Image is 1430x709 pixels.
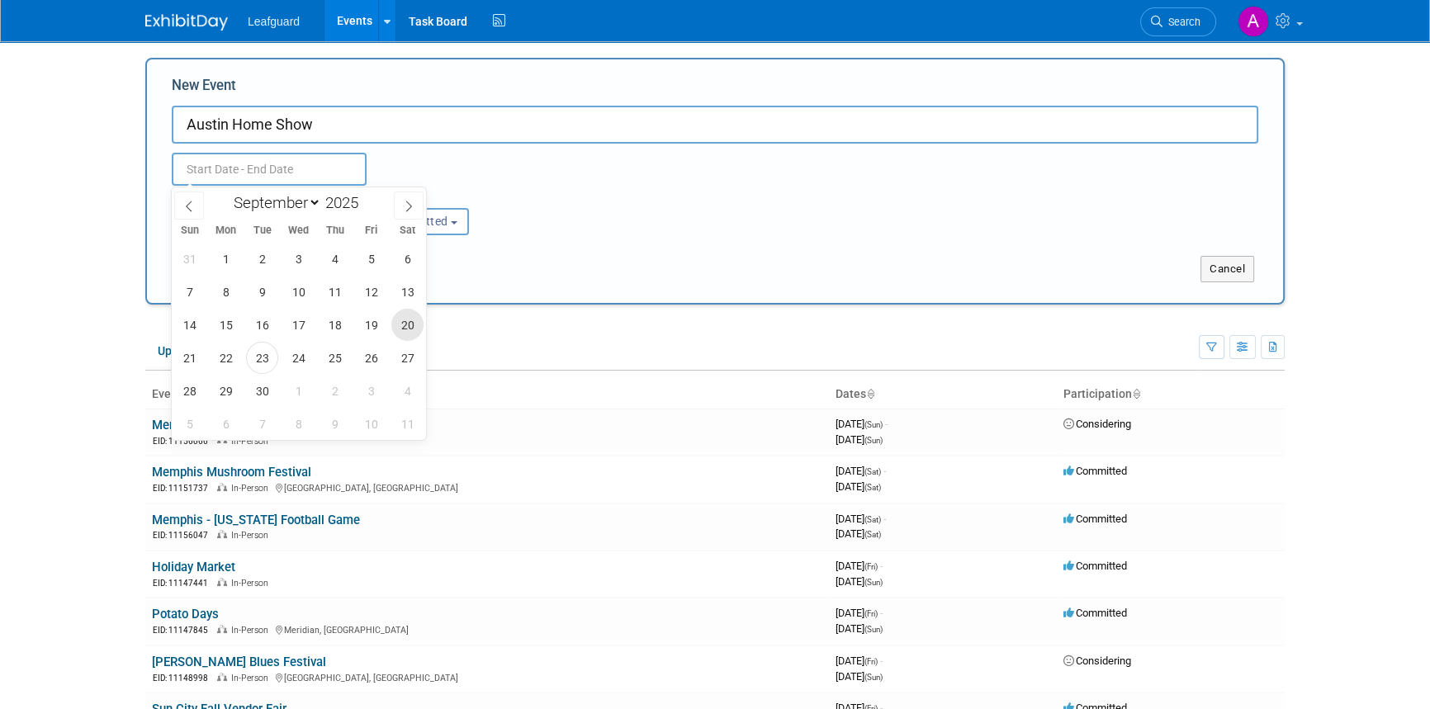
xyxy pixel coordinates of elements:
span: In-Person [231,578,273,588]
span: September 4, 2025 [319,243,351,275]
a: Memphis Mushroom Festival [152,465,311,480]
span: Committed [1063,607,1127,619]
span: September 22, 2025 [210,342,242,374]
span: September 9, 2025 [246,276,278,308]
span: (Sat) [864,530,881,539]
th: Event [145,380,829,409]
span: September 19, 2025 [355,309,387,341]
span: - [880,655,883,667]
span: Leafguard [248,15,300,28]
span: October 4, 2025 [391,375,424,407]
span: September 20, 2025 [391,309,424,341]
span: (Sat) [864,467,881,476]
span: Fri [353,225,390,236]
span: EID: 11147441 [153,579,215,588]
span: EID: 11148998 [153,674,215,683]
img: In-Person Event [217,625,227,633]
span: October 8, 2025 [282,408,315,440]
span: (Sun) [864,625,883,634]
span: September 6, 2025 [391,243,424,275]
span: Sun [172,225,208,236]
button: Cancel [1200,256,1254,282]
span: October 2, 2025 [319,375,351,407]
div: Meridian, [GEOGRAPHIC_DATA] [152,622,822,636]
img: In-Person Event [217,483,227,491]
span: Tue [244,225,281,236]
span: September 28, 2025 [173,375,206,407]
span: [DATE] [836,480,881,493]
img: In-Person Event [217,578,227,586]
select: Month [226,192,321,213]
span: [DATE] [836,575,883,588]
span: (Sat) [864,515,881,524]
span: In-Person [231,625,273,636]
span: September 10, 2025 [282,276,315,308]
span: Considering [1063,655,1131,667]
span: October 7, 2025 [246,408,278,440]
div: [GEOGRAPHIC_DATA], [GEOGRAPHIC_DATA] [152,670,822,684]
span: (Fri) [864,562,878,571]
span: Wed [281,225,317,236]
span: [DATE] [836,560,883,572]
th: Dates [829,380,1057,409]
span: EID: 11156047 [153,531,215,540]
a: Upcoming48 [145,335,242,366]
span: September 2, 2025 [246,243,278,275]
span: In-Person [231,483,273,494]
a: Sort by Start Date [866,387,874,400]
span: September 25, 2025 [319,342,351,374]
span: (Sat) [864,483,881,492]
th: Participation [1057,380,1285,409]
span: EID: 11156066 [153,437,215,446]
span: September 24, 2025 [282,342,315,374]
span: October 11, 2025 [391,408,424,440]
span: September 11, 2025 [319,276,351,308]
span: (Fri) [864,657,878,666]
span: Committed [1063,513,1127,525]
span: Committed [1063,560,1127,572]
input: Start Date - End Date [172,153,367,186]
img: Arlene Duncan [1238,6,1269,37]
span: Considering [1063,418,1131,430]
span: September 18, 2025 [319,309,351,341]
span: [DATE] [836,513,886,525]
span: - [885,418,888,430]
span: (Sun) [864,578,883,587]
span: Thu [317,225,353,236]
span: - [880,560,883,572]
span: September 13, 2025 [391,276,424,308]
span: [DATE] [836,433,883,446]
span: - [880,607,883,619]
a: Holiday Market [152,560,235,574]
a: Potato Days [152,607,219,622]
span: September 12, 2025 [355,276,387,308]
a: Memphis Lemon Drop Festival [152,418,319,432]
div: Attendance / Format: [172,186,332,207]
span: September 23, 2025 [246,342,278,374]
span: [DATE] [836,607,883,619]
span: (Sun) [864,673,883,682]
span: In-Person [231,530,273,541]
span: [DATE] [836,655,883,667]
span: September 7, 2025 [173,276,206,308]
label: New Event [172,76,236,102]
span: September 21, 2025 [173,342,206,374]
span: September 16, 2025 [246,309,278,341]
div: [GEOGRAPHIC_DATA], [GEOGRAPHIC_DATA] [152,480,822,494]
span: September 26, 2025 [355,342,387,374]
span: Sat [390,225,426,236]
span: September 1, 2025 [210,243,242,275]
img: In-Person Event [217,530,227,538]
span: [DATE] [836,465,886,477]
span: EID: 11151737 [153,484,215,493]
span: September 17, 2025 [282,309,315,341]
span: September 5, 2025 [355,243,387,275]
span: September 15, 2025 [210,309,242,341]
a: Search [1140,7,1216,36]
span: Search [1162,16,1200,28]
a: Memphis - [US_STATE] Football Game [152,513,360,527]
span: September 30, 2025 [246,375,278,407]
span: October 3, 2025 [355,375,387,407]
span: October 5, 2025 [173,408,206,440]
span: September 27, 2025 [391,342,424,374]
